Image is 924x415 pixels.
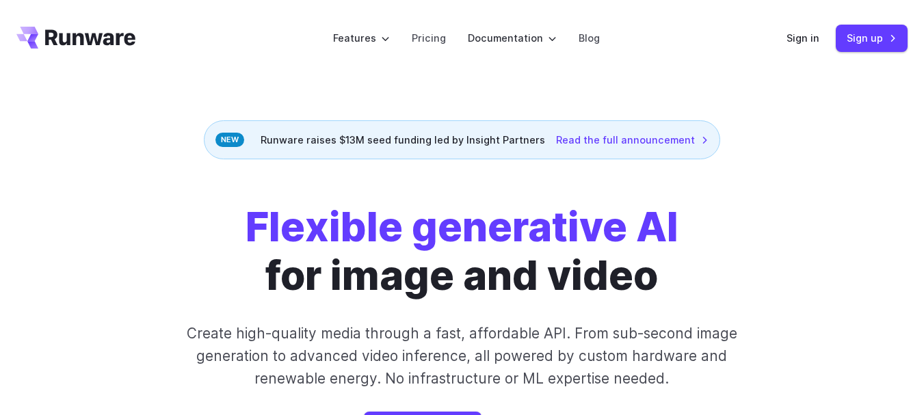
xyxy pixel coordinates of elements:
[333,30,390,46] label: Features
[468,30,557,46] label: Documentation
[556,132,709,148] a: Read the full announcement
[412,30,446,46] a: Pricing
[836,25,908,51] a: Sign up
[204,120,720,159] div: Runware raises $13M seed funding led by Insight Partners
[177,322,748,390] p: Create high-quality media through a fast, affordable API. From sub-second image generation to adv...
[579,30,600,46] a: Blog
[787,30,819,46] a: Sign in
[246,203,678,300] h1: for image and video
[16,27,135,49] a: Go to /
[246,202,678,251] strong: Flexible generative AI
